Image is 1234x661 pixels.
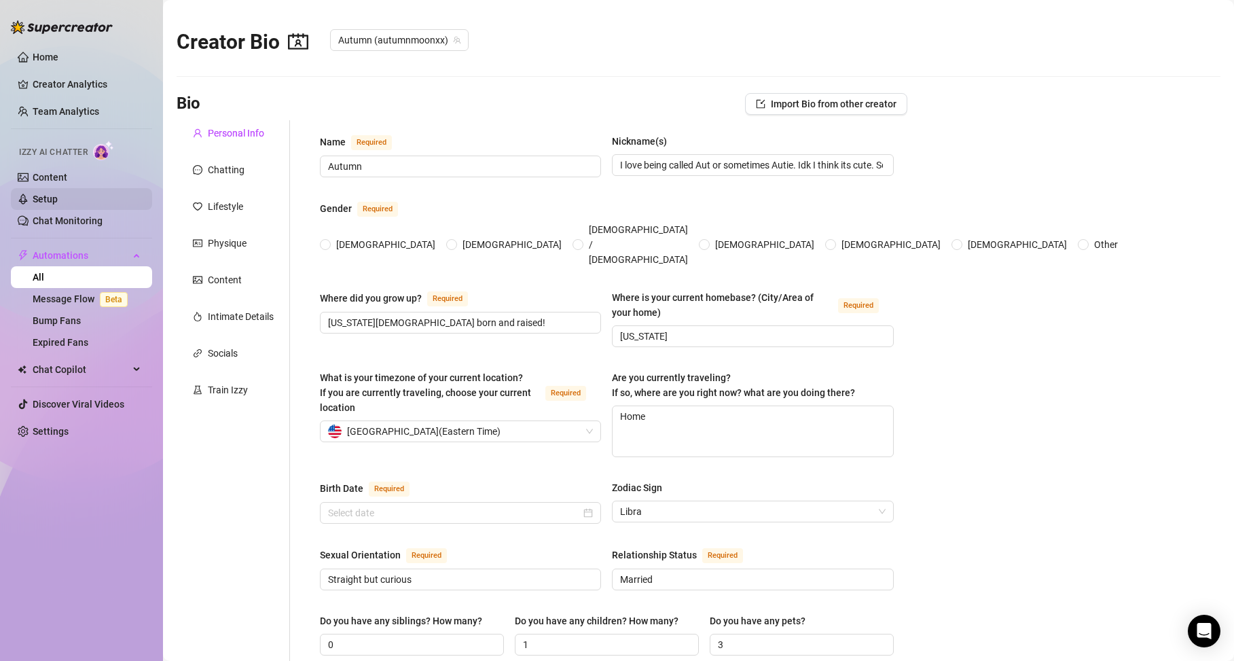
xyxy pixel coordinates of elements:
[328,425,342,438] img: us
[612,134,667,149] div: Nickname(s)
[328,315,590,330] input: Where did you grow up?
[320,613,482,628] div: Do you have any siblings? How many?
[357,202,398,217] span: Required
[208,162,244,177] div: Chatting
[583,222,693,267] span: [DEMOGRAPHIC_DATA] / [DEMOGRAPHIC_DATA]
[288,31,308,52] span: contacts
[208,346,238,361] div: Socials
[620,572,882,587] input: Relationship Status
[320,290,483,306] label: Where did you grow up?
[962,237,1072,252] span: [DEMOGRAPHIC_DATA]
[208,309,274,324] div: Intimate Details
[33,245,129,266] span: Automations
[453,36,461,44] span: team
[33,106,99,117] a: Team Analytics
[208,199,243,214] div: Lifestyle
[33,194,58,204] a: Setup
[320,547,462,563] label: Sexual Orientation
[18,365,26,374] img: Chat Copilot
[620,158,882,173] input: Nickname(s)
[620,329,882,344] input: Where is your current homebase? (City/Area of your home)
[193,349,202,358] span: link
[331,237,441,252] span: [DEMOGRAPHIC_DATA]
[33,293,133,304] a: Message FlowBeta
[338,30,460,50] span: Autumn (autumnmoonxx)
[347,421,501,442] span: [GEOGRAPHIC_DATA] ( Eastern Time )
[33,272,44,283] a: All
[756,99,765,109] span: import
[33,359,129,380] span: Chat Copilot
[193,275,202,285] span: picture
[11,20,113,34] img: logo-BBDzfeDw.svg
[320,291,422,306] div: Where did you grow up?
[18,250,29,261] span: thunderbolt
[33,172,67,183] a: Content
[523,637,688,652] input: Do you have any children? How many?
[612,480,662,495] div: Zodiac Sign
[1089,237,1123,252] span: Other
[836,237,946,252] span: [DEMOGRAPHIC_DATA]
[93,141,114,160] img: AI Chatter
[515,613,678,628] div: Do you have any children? How many?
[320,134,407,150] label: Name
[718,637,883,652] input: Do you have any pets?
[328,159,590,174] input: Name
[193,385,202,395] span: experiment
[193,165,202,175] span: message
[838,298,879,313] span: Required
[320,135,346,149] div: Name
[193,238,202,248] span: idcard
[612,372,855,398] span: Are you currently traveling? If so, where are you right now? what are you doing there?
[612,548,697,562] div: Relationship Status
[771,99,896,109] span: Import Bio from other creator
[177,93,200,115] h3: Bio
[33,399,124,410] a: Discover Viral Videos
[33,315,81,326] a: Bump Fans
[328,637,493,652] input: Do you have any siblings? How many?
[33,215,103,226] a: Chat Monitoring
[613,406,892,457] textarea: Home
[19,146,88,159] span: Izzy AI Chatter
[545,386,586,401] span: Required
[710,613,815,628] label: Do you have any pets?
[369,482,410,497] span: Required
[320,201,352,216] div: Gender
[702,548,743,563] span: Required
[33,52,58,62] a: Home
[612,547,758,563] label: Relationship Status
[427,291,468,306] span: Required
[33,73,141,95] a: Creator Analytics
[193,128,202,138] span: user
[328,505,581,520] input: Birth Date
[193,202,202,211] span: heart
[208,126,264,141] div: Personal Info
[351,135,392,150] span: Required
[33,337,88,348] a: Expired Fans
[177,29,308,55] h2: Creator Bio
[208,236,247,251] div: Physique
[208,272,242,287] div: Content
[745,93,907,115] button: Import Bio from other creator
[710,237,820,252] span: [DEMOGRAPHIC_DATA]
[193,312,202,321] span: fire
[1188,615,1220,647] div: Open Intercom Messenger
[320,613,492,628] label: Do you have any siblings? How many?
[33,426,69,437] a: Settings
[100,292,128,307] span: Beta
[320,200,413,217] label: Gender
[457,237,567,252] span: [DEMOGRAPHIC_DATA]
[208,382,248,397] div: Train Izzy
[620,501,885,522] span: Libra
[328,572,590,587] input: Sexual Orientation
[612,290,832,320] div: Where is your current homebase? (City/Area of your home)
[320,372,531,413] span: What is your timezone of your current location? If you are currently traveling, choose your curre...
[320,480,424,497] label: Birth Date
[612,134,676,149] label: Nickname(s)
[515,613,688,628] label: Do you have any children? How many?
[612,480,672,495] label: Zodiac Sign
[612,290,893,320] label: Where is your current homebase? (City/Area of your home)
[710,613,805,628] div: Do you have any pets?
[320,548,401,562] div: Sexual Orientation
[406,548,447,563] span: Required
[320,481,363,496] div: Birth Date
